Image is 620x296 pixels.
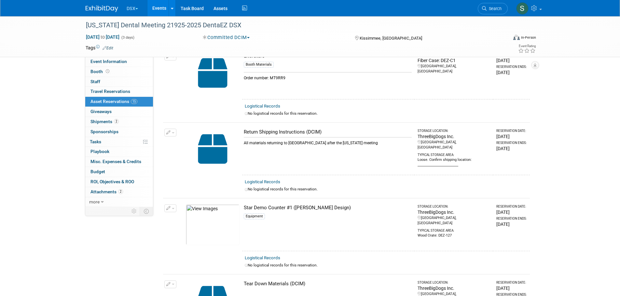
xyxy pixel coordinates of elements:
div: In-Person [521,35,536,40]
a: Attachments2 [85,187,153,197]
img: ExhibitDay [86,6,118,12]
div: [DATE] [496,133,527,140]
div: [US_STATE] Dental Meeting 21925-2025 DentaEZ DSX [84,19,498,31]
span: Tasks [90,139,101,144]
span: 2 [114,119,119,124]
div: [DATE] [496,145,527,152]
a: Edit [103,46,113,50]
a: Staff [85,77,153,87]
span: Attachments [90,189,123,194]
div: [DATE] [496,285,527,291]
a: Budget [85,167,153,177]
img: View Images [186,204,240,245]
div: No logistical records for this reservation. [245,263,527,268]
a: Asset Reservations15 [85,97,153,107]
div: [GEOGRAPHIC_DATA], [GEOGRAPHIC_DATA] [418,140,490,150]
div: Reservation Date: [496,204,527,209]
div: Storage Location: [418,204,490,209]
a: Search [478,3,508,14]
td: Personalize Event Tab Strip [129,207,140,215]
img: Format-Inperson.png [513,35,520,40]
div: ThreeBigDogs Inc. [418,133,490,140]
div: ThreeBigDogs Inc. [418,209,490,215]
span: Event Information [90,59,127,64]
div: Wood Crate: DEZ-127 [418,233,490,238]
span: more [89,199,100,204]
div: Loose. Confirm shipping location: _________________________ [418,157,490,168]
a: Event Information [85,57,153,67]
div: Typical Storage Area: [418,226,490,233]
span: 15 [131,99,137,104]
div: [DATE] [496,69,527,76]
div: Reservation Date: [496,280,527,285]
div: Order number: MT9RR9 [244,72,412,81]
span: Playbook [90,149,109,154]
span: [DATE] [DATE] [86,34,120,40]
span: to [100,34,106,40]
span: Kissimmee, [GEOGRAPHIC_DATA] [360,36,422,41]
a: Logistical Records [245,104,280,109]
div: No logistical records for this reservation. [245,187,527,192]
div: [GEOGRAPHIC_DATA], [GEOGRAPHIC_DATA] [418,215,490,226]
a: Giveaways [85,107,153,117]
span: 2 [118,189,123,194]
a: Playbook [85,147,153,157]
div: [DATE] [496,221,527,227]
a: Misc. Expenses & Credits [85,157,153,167]
div: Reservation Ends: [496,216,527,221]
a: more [85,197,153,207]
div: Booth Materials [244,62,274,68]
img: Samantha Meyers [516,2,529,15]
div: Fiber Case: DEZ-C1 [418,57,490,64]
td: Toggle Event Tabs [140,207,153,215]
div: Event Format [469,34,536,44]
div: Event Rating [518,45,536,48]
a: Travel Reservations [85,87,153,97]
span: Search [487,6,502,11]
div: Storage Location: [418,280,490,285]
td: Tags [86,45,113,51]
a: Booth [85,67,153,77]
div: [DATE] [496,57,527,64]
a: Tasks [85,137,153,147]
div: No logistical records for this reservation. [245,111,527,116]
div: Storage Location: [418,129,490,133]
div: Tear Down Materials (DCIM) [244,280,412,287]
span: Sponsorships [90,129,118,134]
div: Reservation Ends: [496,65,527,69]
span: Budget [90,169,105,174]
div: Reservation Date: [496,129,527,133]
div: [GEOGRAPHIC_DATA], [GEOGRAPHIC_DATA] [418,64,490,74]
div: [DATE] [496,209,527,215]
a: ROI, Objectives & ROO [85,177,153,187]
span: Booth [90,69,111,74]
a: Logistical Records [245,255,280,260]
span: Giveaways [90,109,112,114]
a: Shipments2 [85,117,153,127]
img: Capital-Asset-Icon-2.png [186,129,240,169]
div: All materials returning to [GEOGRAPHIC_DATA] after the [US_STATE] meeting [244,137,412,146]
div: Reservation Ends: [496,141,527,145]
div: Typical Storage Area: [418,150,490,157]
a: Logistical Records [245,179,280,184]
button: Committed DCIM [200,34,252,41]
div: Return Shipping Instructions (DCIM) [244,129,412,135]
img: Capital-Asset-Icon-2.png [186,53,240,93]
div: ThreeBigDogs Inc. [418,285,490,291]
span: ROI, Objectives & ROO [90,179,134,184]
div: Equipment [244,213,265,219]
span: Shipments [90,119,119,124]
span: Misc. Expenses & Credits [90,159,141,164]
span: (3 days) [121,35,134,40]
span: Staff [90,79,100,84]
span: Asset Reservations [90,99,137,104]
span: Travel Reservations [90,89,130,94]
a: Sponsorships [85,127,153,137]
div: Star Demo Counter #1 ([PERSON_NAME] Design) [244,204,412,211]
span: Booth not reserved yet [104,69,111,74]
